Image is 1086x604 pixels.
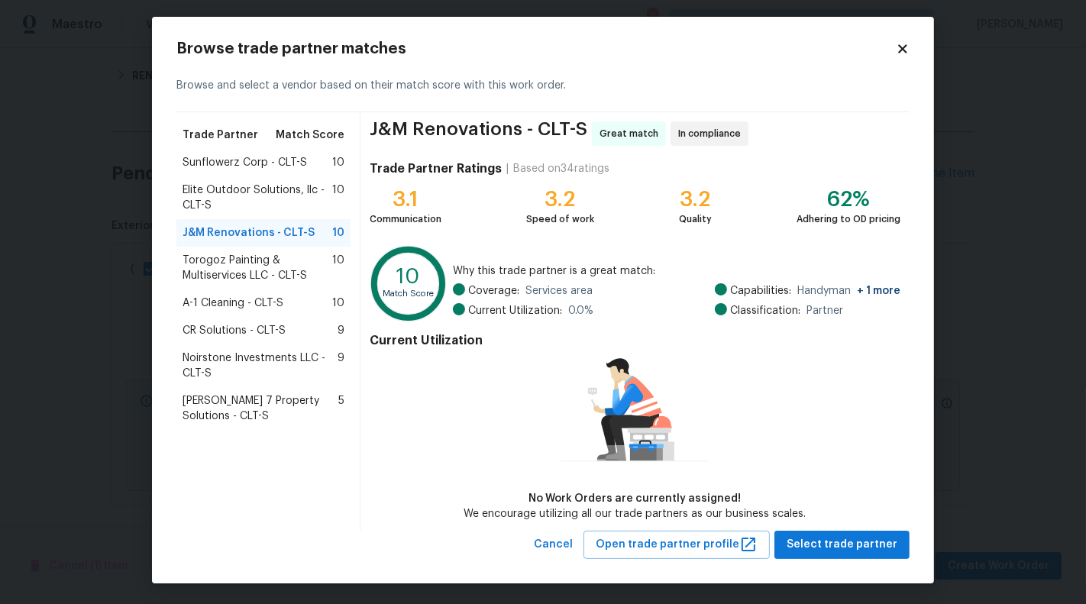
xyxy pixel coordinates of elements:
span: Select trade partner [787,535,897,554]
span: 10 [332,182,344,213]
div: Communication [370,212,441,227]
span: In compliance [678,126,747,141]
span: Trade Partner [183,128,258,143]
span: Handyman [797,283,900,299]
text: Match Score [383,289,434,298]
span: Classification: [730,303,800,318]
div: Based on 34 ratings [513,161,609,176]
span: Torogoz Painting & Multiservices LLC - CLT-S [183,253,332,283]
span: [PERSON_NAME] 7 Property Solutions - CLT-S [183,393,338,424]
div: Speed of work [526,212,594,227]
span: Great match [600,126,664,141]
span: Capabilities: [730,283,791,299]
span: 10 [332,225,344,241]
span: 5 [338,393,344,424]
span: 10 [332,155,344,170]
span: Partner [806,303,843,318]
div: Quality [679,212,712,227]
button: Open trade partner profile [583,531,770,559]
span: + 1 more [857,286,900,296]
div: We encourage utilizing all our trade partners as our business scales. [464,506,806,522]
span: J&M Renovations - CLT-S [183,225,315,241]
span: Noirstone Investments LLC - CLT-S [183,350,338,381]
div: 3.2 [679,192,712,207]
span: Sunflowerz Corp - CLT-S [183,155,307,170]
span: J&M Renovations - CLT-S [370,121,587,146]
div: 3.2 [526,192,594,207]
span: 9 [338,323,344,338]
button: Cancel [528,531,579,559]
h2: Browse trade partner matches [176,41,896,57]
span: Match Score [276,128,344,143]
span: A-1 Cleaning - CLT-S [183,296,283,311]
span: Elite Outdoor Solutions, llc - CLT-S [183,182,332,213]
h4: Trade Partner Ratings [370,161,502,176]
span: CR Solutions - CLT-S [183,323,286,338]
div: No Work Orders are currently assigned! [464,491,806,506]
span: Coverage: [468,283,519,299]
span: 9 [338,350,344,381]
span: 10 [332,296,344,311]
div: | [502,161,513,176]
span: Open trade partner profile [596,535,758,554]
span: Why this trade partner is a great match: [453,263,900,279]
span: 0.0 % [568,303,593,318]
div: Adhering to OD pricing [797,212,900,227]
span: Services area [525,283,593,299]
button: Select trade partner [774,531,910,559]
div: Browse and select a vendor based on their match score with this work order. [176,60,910,112]
h4: Current Utilization [370,333,900,348]
span: Current Utilization: [468,303,562,318]
span: Cancel [534,535,573,554]
span: 10 [332,253,344,283]
div: 62% [797,192,900,207]
text: 10 [396,266,420,288]
div: 3.1 [370,192,441,207]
